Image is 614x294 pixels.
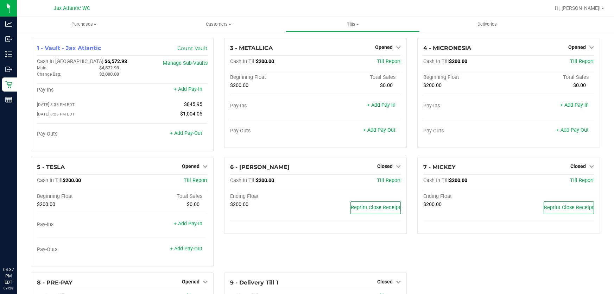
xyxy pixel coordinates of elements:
span: $4,572.93 [99,65,119,70]
div: Ending Float [230,193,315,200]
span: 9 - Delivery Till 1 [230,279,278,286]
a: Manage Sub-Vaults [163,60,208,66]
button: Reprint Close Receipt [350,201,401,214]
inline-svg: Outbound [5,66,12,73]
a: Purchases [17,17,151,32]
span: 3 - METALLICA [230,45,273,51]
span: Reprint Close Receipt [351,205,400,211]
span: Cash In Till [37,177,63,183]
span: $200.00 [230,82,248,88]
span: Opened [182,163,200,169]
span: 4 - MICRONESIA [423,45,471,51]
button: Reprint Close Receipt [544,201,594,214]
a: + Add Pay-Out [170,130,202,136]
span: $200.00 [37,201,55,207]
div: Beginning Float [37,193,122,200]
inline-svg: Analytics [5,20,12,27]
div: Pay-Ins [37,87,122,93]
span: 6 - [PERSON_NAME] [230,164,290,170]
div: Total Sales [315,74,400,81]
span: Purchases [17,21,151,27]
a: + Add Pay-In [174,86,202,92]
a: + Add Pay-Out [170,246,202,252]
div: Total Sales [508,74,594,81]
span: [DATE] 8:25 PM EDT [37,112,75,117]
span: 7 - MICKEY [423,164,456,170]
span: Cash In Till [230,58,256,64]
a: Deliveries [420,17,554,32]
a: + Add Pay-Out [556,127,589,133]
span: Main: [37,65,48,70]
div: Pay-Outs [37,246,122,253]
span: $200.00 [230,201,248,207]
div: Ending Float [423,193,508,200]
span: Closed [377,279,393,284]
span: Closed [377,163,393,169]
a: Till Report [184,177,208,183]
a: Till Report [377,58,401,64]
span: $200.00 [423,201,442,207]
a: Till Report [570,58,594,64]
span: 5 - TESLA [37,164,65,170]
span: $200.00 [449,58,467,64]
span: Cash In [GEOGRAPHIC_DATA]: [37,58,105,64]
span: $200.00 [423,82,442,88]
span: $200.00 [449,177,467,183]
span: Hi, [PERSON_NAME]! [555,5,601,11]
inline-svg: Reports [5,96,12,103]
a: + Add Pay-In [560,102,589,108]
span: $1,004.05 [180,111,202,117]
span: Opened [568,44,586,50]
inline-svg: Inventory [5,51,12,58]
a: Count Vault [177,45,208,51]
span: Cash In Till [230,177,256,183]
p: 09/28 [3,286,14,291]
span: [DATE] 8:35 PM EDT [37,102,75,107]
span: Opened [375,44,393,50]
p: 04:37 PM EDT [3,267,14,286]
span: $0.00 [380,82,393,88]
span: Change Bag: [37,72,61,77]
div: Pay-Outs [230,128,315,134]
span: 8 - PRE-PAY [37,279,72,286]
span: 1 - Vault - Jax Atlantic [37,45,101,51]
span: Cash In Till [423,177,449,183]
a: Till Report [377,177,401,183]
span: $2,000.00 [99,71,119,77]
span: Opened [182,279,200,284]
span: $200.00 [256,58,274,64]
span: Tills [286,21,420,27]
div: Pay-Ins [423,103,508,109]
div: Beginning Float [230,74,315,81]
div: Pay-Outs [37,131,122,137]
span: $845.95 [184,101,202,107]
span: $200.00 [256,177,274,183]
div: Pay-Ins [37,221,122,228]
span: Customers [152,21,285,27]
span: Reprint Close Receipt [544,205,594,211]
span: $0.00 [187,201,200,207]
span: $6,572.93 [105,58,127,64]
a: Till Report [570,177,594,183]
span: Deliveries [468,21,506,27]
div: Pay-Ins [230,103,315,109]
a: + Add Pay-In [174,221,202,227]
span: $0.00 [573,82,586,88]
span: Cash In Till [423,58,449,64]
a: + Add Pay-Out [363,127,395,133]
iframe: Resource center [7,238,28,259]
inline-svg: Retail [5,81,12,88]
span: Jax Atlantic WC [53,5,90,11]
a: + Add Pay-In [367,102,395,108]
a: Tills [286,17,420,32]
a: Customers [151,17,286,32]
inline-svg: Inbound [5,36,12,43]
div: Beginning Float [423,74,508,81]
span: $200.00 [63,177,81,183]
div: Pay-Outs [423,128,508,134]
